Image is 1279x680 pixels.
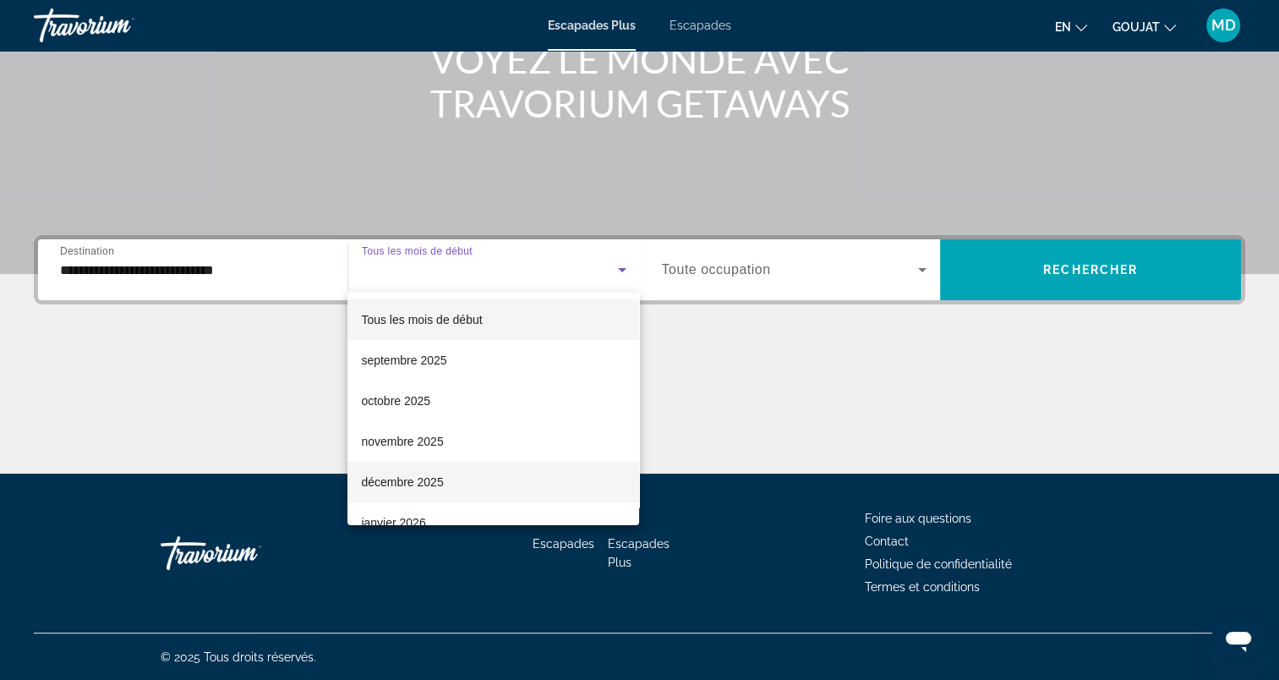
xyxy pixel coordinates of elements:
font: décembre 2025 [361,475,443,489]
font: octobre 2025 [361,394,430,408]
iframe: Bouton de lancement de la fenêtre de messagerie [1211,612,1265,666]
font: novembre 2025 [361,435,443,448]
font: septembre 2025 [361,354,446,367]
font: janvier 2026 [361,516,425,529]
span: Tous les mois de début [361,313,482,326]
